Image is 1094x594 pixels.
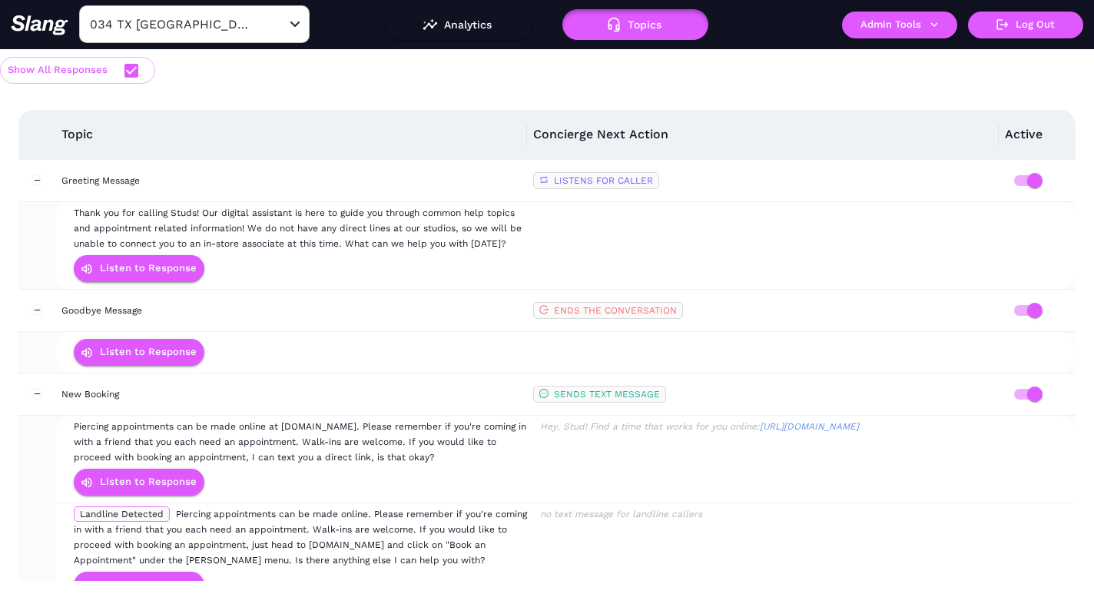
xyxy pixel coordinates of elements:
th: Topic [55,110,527,160]
span: SENDS TEXT MESSAGE [554,389,660,400]
button: Collapse row [31,389,42,400]
span: Landline Detected [74,506,170,522]
img: 623511267c55cb56e2f2a487_logo2.png [11,15,68,35]
button: Log Out [968,12,1083,38]
button: Analytics [386,9,532,40]
span: logout [539,303,549,318]
span: LISTENS FOR CALLER [554,175,653,186]
a: Analytics [386,18,532,29]
div: Hey, Stud! Find a time that works for you online: [538,419,996,434]
button: Collapse row [31,175,42,186]
button: Listen to Response [74,339,204,366]
div: Goodbye Message [61,303,521,318]
button: Admin Tools [842,12,957,38]
span: message [539,387,549,402]
button: Listen to Response [74,255,204,282]
th: Concierge Next Action [527,110,999,160]
span: Piercing appointments can be made online at [DOMAIN_NAME]. Please remember if you're coming in wi... [74,421,526,463]
button: Listen to Response [74,469,204,496]
a: [URL][DOMAIN_NAME] [760,421,859,432]
span: retweet [539,173,549,188]
button: Topics [562,9,708,40]
th: Active [999,110,1076,160]
button: Collapse row [31,305,42,316]
span: Thank you for calling Studs! Our digital assistant is here to guide you through common help topic... [74,207,522,249]
span: ENDS THE CONVERSATION [554,305,677,316]
div: New Booking [61,387,521,402]
button: Open [286,15,304,34]
span: Piercing appointments can be made online. Please remember if you're coming in with a friend that ... [74,509,527,566]
div: Greeting Message [61,173,521,188]
span: no text message for landline callers [540,509,702,519]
